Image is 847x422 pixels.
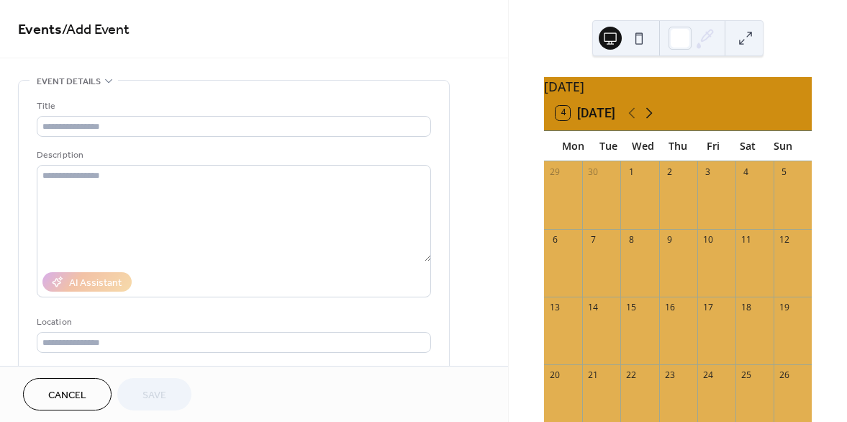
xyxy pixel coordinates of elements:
div: Tue [591,131,626,161]
a: Events [18,16,62,44]
div: 12 [778,233,790,246]
div: Sun [765,131,800,161]
div: Thu [661,131,696,161]
div: 10 [702,233,714,246]
div: Fri [695,131,730,161]
div: 14 [587,301,599,313]
div: 24 [702,369,714,381]
div: 3 [702,166,714,178]
div: 5 [778,166,790,178]
div: 15 [625,301,638,313]
div: Description [37,148,428,163]
div: 21 [587,369,599,381]
button: 4[DATE] [551,102,620,124]
div: Title [37,99,428,114]
div: 1 [625,166,638,178]
div: 26 [778,369,790,381]
div: 13 [549,301,561,313]
span: Link to Google Maps [54,365,133,380]
div: Sat [730,131,766,161]
span: / Add Event [62,16,130,44]
span: Event details [37,74,101,89]
div: 25 [740,369,752,381]
div: 23 [663,369,676,381]
div: 7 [587,233,599,246]
div: 16 [663,301,676,313]
button: Cancel [23,378,112,410]
div: 22 [625,369,638,381]
div: 17 [702,301,714,313]
div: 4 [740,166,752,178]
div: 30 [587,166,599,178]
div: 8 [625,233,638,246]
div: [DATE] [544,77,812,96]
div: Wed [625,131,661,161]
div: 6 [549,233,561,246]
span: Cancel [48,388,86,403]
div: Location [37,315,428,330]
div: Mon [556,131,591,161]
div: 20 [549,369,561,381]
div: 19 [778,301,790,313]
div: 9 [663,233,676,246]
div: 2 [663,166,676,178]
div: 29 [549,166,561,178]
div: 18 [740,301,752,313]
div: 11 [740,233,752,246]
